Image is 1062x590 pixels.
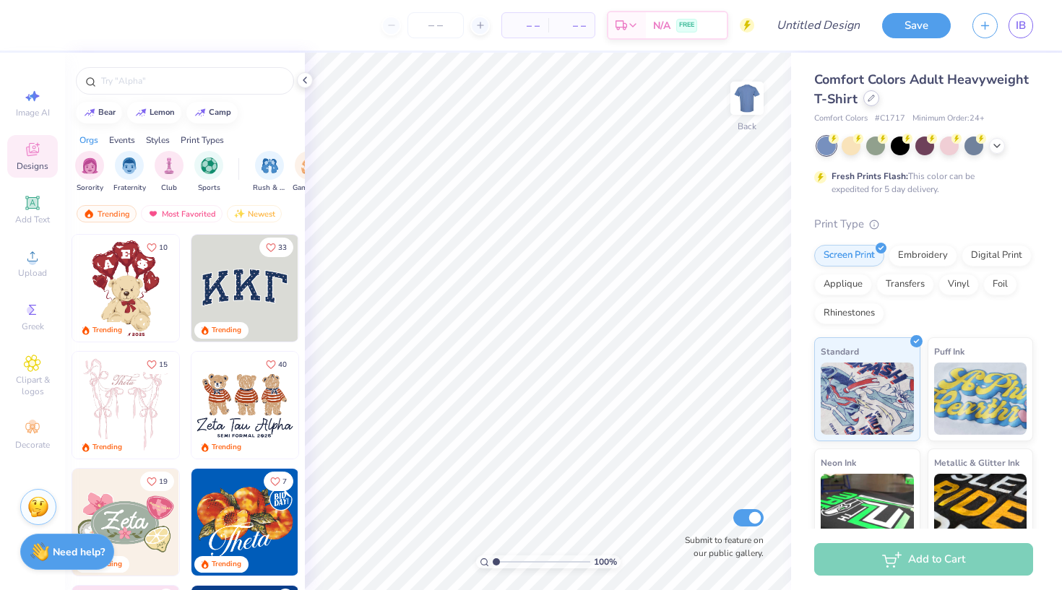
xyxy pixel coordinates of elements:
img: Club Image [161,157,177,174]
img: Sports Image [201,157,217,174]
img: Metallic & Glitter Ink [934,474,1027,546]
img: Game Day Image [301,157,318,174]
div: Most Favorited [141,205,223,222]
div: filter for Fraternity [113,151,146,194]
img: Rush & Bid Image [262,157,278,174]
div: Newest [227,205,282,222]
span: Greek [22,321,44,332]
button: Like [259,355,293,374]
div: Applique [814,274,872,295]
img: Newest.gif [233,209,245,219]
button: bear [76,102,122,123]
img: trending.gif [83,209,95,219]
span: 15 [159,361,168,368]
div: Print Types [181,134,224,147]
span: IB [1016,17,1026,34]
div: Embroidery [889,245,957,266]
div: Print Type [814,216,1033,233]
a: IB [1009,13,1033,38]
button: filter button [293,151,326,194]
div: Trending [92,325,122,336]
span: Metallic & Glitter Ink [934,455,1019,470]
img: 587403a7-0594-4a7f-b2bd-0ca67a3ff8dd [72,235,179,342]
button: Save [882,13,951,38]
span: 33 [278,244,287,251]
button: filter button [75,151,104,194]
span: Decorate [15,439,50,451]
span: Sports [198,183,220,194]
img: d12a98c7-f0f7-4345-bf3a-b9f1b718b86e [178,352,285,459]
div: lemon [150,108,175,116]
span: Puff Ink [934,344,964,359]
img: a3be6b59-b000-4a72-aad0-0c575b892a6b [191,352,298,459]
img: Back [733,84,761,113]
img: Puff Ink [934,363,1027,435]
span: Minimum Order: 24 + [912,113,985,125]
label: Submit to feature on our public gallery. [677,534,764,560]
div: Vinyl [938,274,979,295]
span: Designs [17,160,48,172]
img: Standard [821,363,914,435]
img: Fraternity Image [121,157,137,174]
span: 40 [278,361,287,368]
img: 010ceb09-c6fc-40d9-b71e-e3f087f73ee6 [72,469,179,576]
img: f22b6edb-555b-47a9-89ed-0dd391bfae4f [298,469,405,576]
button: Like [140,472,174,491]
button: Like [140,238,174,257]
button: Like [140,355,174,374]
span: # C1717 [875,113,905,125]
span: Rush & Bid [253,183,286,194]
strong: Need help? [53,545,105,559]
img: most_fav.gif [147,209,159,219]
span: 19 [159,478,168,485]
img: edfb13fc-0e43-44eb-bea2-bf7fc0dd67f9 [298,235,405,342]
strong: Fresh Prints Flash: [832,170,908,182]
div: Rhinestones [814,303,884,324]
div: Transfers [876,274,934,295]
div: filter for Rush & Bid [253,151,286,194]
img: trend_line.gif [84,108,95,117]
span: – – [557,18,586,33]
img: Sorority Image [82,157,98,174]
span: Comfort Colors [814,113,868,125]
div: bear [98,108,116,116]
div: Styles [146,134,170,147]
button: lemon [127,102,181,123]
div: Trending [212,442,241,453]
div: Screen Print [814,245,884,266]
span: Sorority [77,183,103,194]
span: Image AI [16,107,50,118]
img: d12c9beb-9502-45c7-ae94-40b97fdd6040 [298,352,405,459]
div: filter for Sorority [75,151,104,194]
input: – – [407,12,464,38]
span: Standard [821,344,859,359]
div: filter for Game Day [293,151,326,194]
img: trend_line.gif [194,108,206,117]
img: 8659caeb-cee5-4a4c-bd29-52ea2f761d42 [191,469,298,576]
span: Fraternity [113,183,146,194]
img: e74243e0-e378-47aa-a400-bc6bcb25063a [178,235,285,342]
img: trend_line.gif [135,108,147,117]
button: Like [264,472,293,491]
div: Foil [983,274,1017,295]
span: Comfort Colors Adult Heavyweight T-Shirt [814,71,1029,108]
div: Trending [92,442,122,453]
img: 83dda5b0-2158-48ca-832c-f6b4ef4c4536 [72,352,179,459]
span: N/A [653,18,670,33]
button: camp [186,102,238,123]
span: Add Text [15,214,50,225]
img: Neon Ink [821,474,914,546]
button: filter button [155,151,184,194]
div: filter for Club [155,151,184,194]
div: This color can be expedited for 5 day delivery. [832,170,1009,196]
span: Clipart & logos [7,374,58,397]
span: Neon Ink [821,455,856,470]
div: Events [109,134,135,147]
div: Orgs [79,134,98,147]
span: Club [161,183,177,194]
div: Trending [212,559,241,570]
img: d6d5c6c6-9b9a-4053-be8a-bdf4bacb006d [178,469,285,576]
span: FREE [679,20,694,30]
span: – – [511,18,540,33]
span: 10 [159,244,168,251]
